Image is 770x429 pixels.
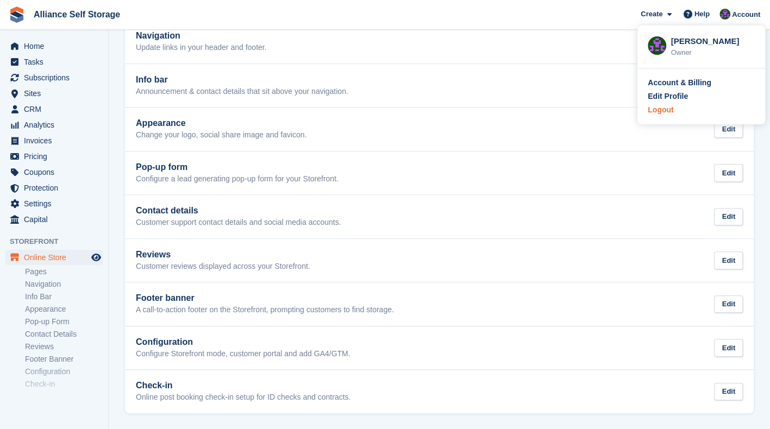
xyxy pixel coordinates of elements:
[25,367,103,377] a: Configuration
[5,86,103,101] a: menu
[719,9,730,20] img: Romilly Norton
[5,39,103,54] a: menu
[25,379,103,389] a: Check-in
[5,117,103,133] a: menu
[641,9,662,20] span: Create
[125,195,754,238] a: Contact details Customer support contact details and social media accounts. Edit
[714,208,743,226] div: Edit
[5,70,103,85] a: menu
[648,77,711,89] div: Account & Billing
[648,104,755,116] a: Logout
[25,267,103,277] a: Pages
[125,64,754,108] a: Info bar Announcement & contact details that sit above your navigation. Edit
[136,349,350,359] p: Configure Storefront mode, customer portal and add GA4/GTM.
[136,218,341,228] p: Customer support contact details and social media accounts.
[24,117,89,133] span: Analytics
[24,196,89,211] span: Settings
[648,77,755,89] a: Account & Billing
[136,174,339,184] p: Configure a lead generating pop-up form for your Storefront.
[125,239,754,282] a: Reviews Customer reviews displayed across your Storefront. Edit
[714,121,743,138] div: Edit
[25,342,103,352] a: Reviews
[671,35,755,45] div: [PERSON_NAME]
[5,250,103,265] a: menu
[125,326,754,370] a: Configuration Configure Storefront mode, customer portal and add GA4/GTM. Edit
[732,9,760,20] span: Account
[136,130,306,140] p: Change your logo, social share image and favicon.
[136,393,350,402] p: Online post booking check-in setup for ID checks and contracts.
[5,212,103,227] a: menu
[24,86,89,101] span: Sites
[125,282,754,326] a: Footer banner A call-to-action footer on the Storefront, prompting customers to find storage. Edit
[24,70,89,85] span: Subscriptions
[136,162,339,172] h2: Pop-up form
[24,54,89,70] span: Tasks
[5,165,103,180] a: menu
[648,104,673,116] div: Logout
[714,383,743,401] div: Edit
[29,5,124,23] a: Alliance Self Storage
[25,329,103,339] a: Contact Details
[714,339,743,357] div: Edit
[136,337,350,347] h2: Configuration
[5,196,103,211] a: menu
[24,250,89,265] span: Online Store
[136,293,394,303] h2: Footer banner
[24,39,89,54] span: Home
[5,149,103,164] a: menu
[10,236,108,247] span: Storefront
[136,250,310,260] h2: Reviews
[25,354,103,364] a: Footer Banner
[25,292,103,302] a: Info Bar
[25,304,103,314] a: Appearance
[714,164,743,182] div: Edit
[136,87,348,97] p: Announcement & contact details that sit above your navigation.
[125,20,754,64] a: Navigation Update links in your header and footer. Edit
[648,91,688,102] div: Edit Profile
[648,91,755,102] a: Edit Profile
[5,180,103,195] a: menu
[5,102,103,117] a: menu
[24,102,89,117] span: CRM
[136,31,267,41] h2: Navigation
[90,251,103,264] a: Preview store
[5,54,103,70] a: menu
[136,118,306,128] h2: Appearance
[25,279,103,289] a: Navigation
[125,108,754,151] a: Appearance Change your logo, social share image and favicon. Edit
[24,133,89,148] span: Invoices
[136,43,267,53] p: Update links in your header and footer.
[694,9,710,20] span: Help
[24,180,89,195] span: Protection
[24,165,89,180] span: Coupons
[648,36,666,55] img: Romilly Norton
[714,295,743,313] div: Edit
[671,47,755,58] div: Owner
[136,305,394,315] p: A call-to-action footer on the Storefront, prompting customers to find storage.
[714,251,743,269] div: Edit
[136,262,310,272] p: Customer reviews displayed across your Storefront.
[125,370,754,413] a: Check-in Online post booking check-in setup for ID checks and contracts. Edit
[136,381,350,390] h2: Check-in
[125,152,754,195] a: Pop-up form Configure a lead generating pop-up form for your Storefront. Edit
[9,7,25,23] img: stora-icon-8386f47178a22dfd0bd8f6a31ec36ba5ce8667c1dd55bd0f319d3a0aa187defe.svg
[25,317,103,327] a: Pop-up Form
[5,133,103,148] a: menu
[136,75,348,85] h2: Info bar
[24,212,89,227] span: Capital
[136,206,341,216] h2: Contact details
[24,149,89,164] span: Pricing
